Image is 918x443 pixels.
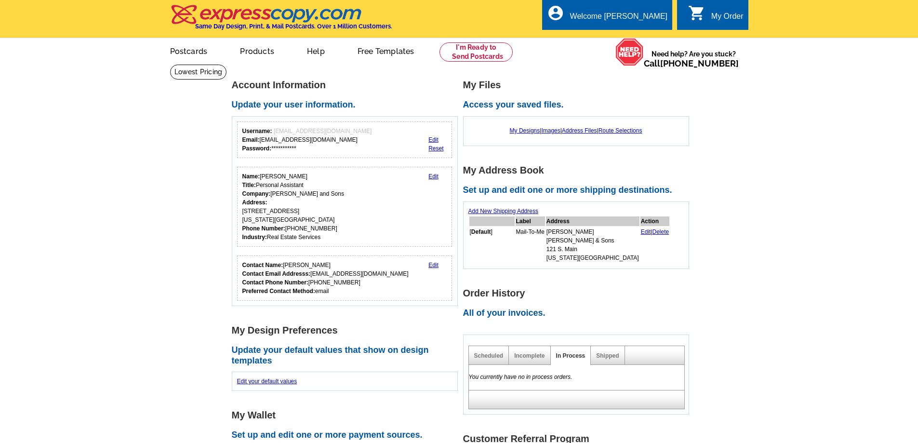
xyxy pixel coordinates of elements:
strong: Contact Name: [242,262,283,268]
a: Postcards [155,39,223,62]
img: help [615,38,644,66]
h2: Set up and edit one or more payment sources. [232,430,463,441]
strong: Password: [242,145,272,152]
a: Products [225,39,290,62]
h2: Set up and edit one or more shipping destinations. [463,185,694,196]
a: Free Templates [342,39,430,62]
h1: Order History [463,288,694,298]
a: Delete [652,228,669,235]
span: Need help? Are you stuck? [644,49,744,68]
strong: Contact Phone Number: [242,279,308,286]
a: Add New Shipping Address [468,208,538,215]
a: Route Selections [599,127,642,134]
h2: Access your saved files. [463,100,694,110]
h1: My Wallet [232,410,463,420]
a: My Designs [510,127,540,134]
strong: Company: [242,190,271,197]
a: Help [292,39,340,62]
div: | | | [468,121,684,140]
h4: Same Day Design, Print, & Mail Postcards. Over 1 Million Customers. [195,23,392,30]
a: Same Day Design, Print, & Mail Postcards. Over 1 Million Customers. [170,12,392,30]
b: Default [471,228,491,235]
div: [PERSON_NAME] [EMAIL_ADDRESS][DOMAIN_NAME] [PHONE_NUMBER] email [242,261,409,295]
a: Edit [428,262,439,268]
a: shopping_cart My Order [688,11,744,23]
h1: Account Information [232,80,463,90]
div: Your login information. [237,121,452,158]
strong: Industry: [242,234,267,241]
div: [PERSON_NAME] Personal Assistant [PERSON_NAME] and Sons [STREET_ADDRESS] [US_STATE][GEOGRAPHIC_DA... [242,172,344,242]
th: Action [640,216,670,226]
strong: Name: [242,173,260,180]
h1: My Design Preferences [232,325,463,336]
div: Your personal details. [237,167,452,247]
div: Who should we contact regarding order issues? [237,255,452,301]
strong: Phone Number: [242,225,285,232]
strong: Contact Email Addresss: [242,270,311,277]
a: Reset [428,145,443,152]
a: Edit your default values [237,378,297,385]
a: [PHONE_NUMBER] [660,58,739,68]
a: Scheduled [474,352,504,359]
h2: Update your default values that show on design templates [232,345,463,366]
h1: My Address Book [463,165,694,175]
h2: Update your user information. [232,100,463,110]
strong: Preferred Contact Method: [242,288,315,295]
strong: Address: [242,199,267,206]
div: Welcome [PERSON_NAME] [570,12,667,26]
span: Call [644,58,739,68]
em: You currently have no in process orders. [469,374,572,380]
td: | [640,227,670,263]
h1: My Files [463,80,694,90]
td: [PERSON_NAME] [PERSON_NAME] & Sons 121 S. Main [US_STATE][GEOGRAPHIC_DATA] [546,227,639,263]
a: In Process [556,352,585,359]
strong: Title: [242,182,256,188]
a: Edit [641,228,651,235]
td: Mail-To-Me [516,227,545,263]
a: Address Files [562,127,597,134]
h2: All of your invoices. [463,308,694,319]
strong: Email: [242,136,260,143]
div: My Order [711,12,744,26]
th: Address [546,216,639,226]
th: Label [516,216,545,226]
span: [EMAIL_ADDRESS][DOMAIN_NAME] [274,128,372,134]
a: Images [541,127,560,134]
a: Shipped [596,352,619,359]
i: account_circle [547,4,564,22]
a: Edit [428,136,439,143]
i: shopping_cart [688,4,705,22]
a: Edit [428,173,439,180]
a: Incomplete [514,352,545,359]
strong: Username: [242,128,272,134]
td: [ ] [469,227,515,263]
